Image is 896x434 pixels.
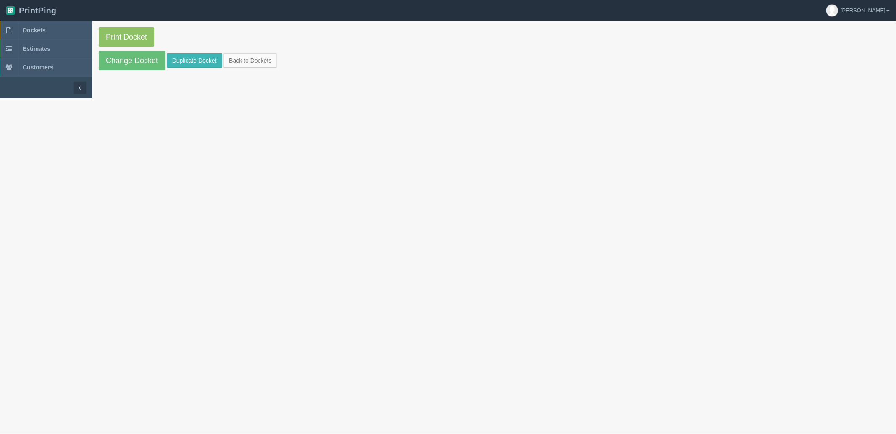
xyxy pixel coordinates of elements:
[23,27,45,34] span: Dockets
[23,64,53,71] span: Customers
[826,5,838,16] img: avatar_default-7531ab5dedf162e01f1e0bb0964e6a185e93c5c22dfe317fb01d7f8cd2b1632c.jpg
[23,45,50,52] span: Estimates
[223,53,277,68] a: Back to Dockets
[99,27,154,47] a: Print Docket
[99,51,165,70] a: Change Docket
[6,6,15,15] img: logo-3e63b451c926e2ac314895c53de4908e5d424f24456219fb08d385ab2e579770.png
[167,53,222,68] a: Duplicate Docket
